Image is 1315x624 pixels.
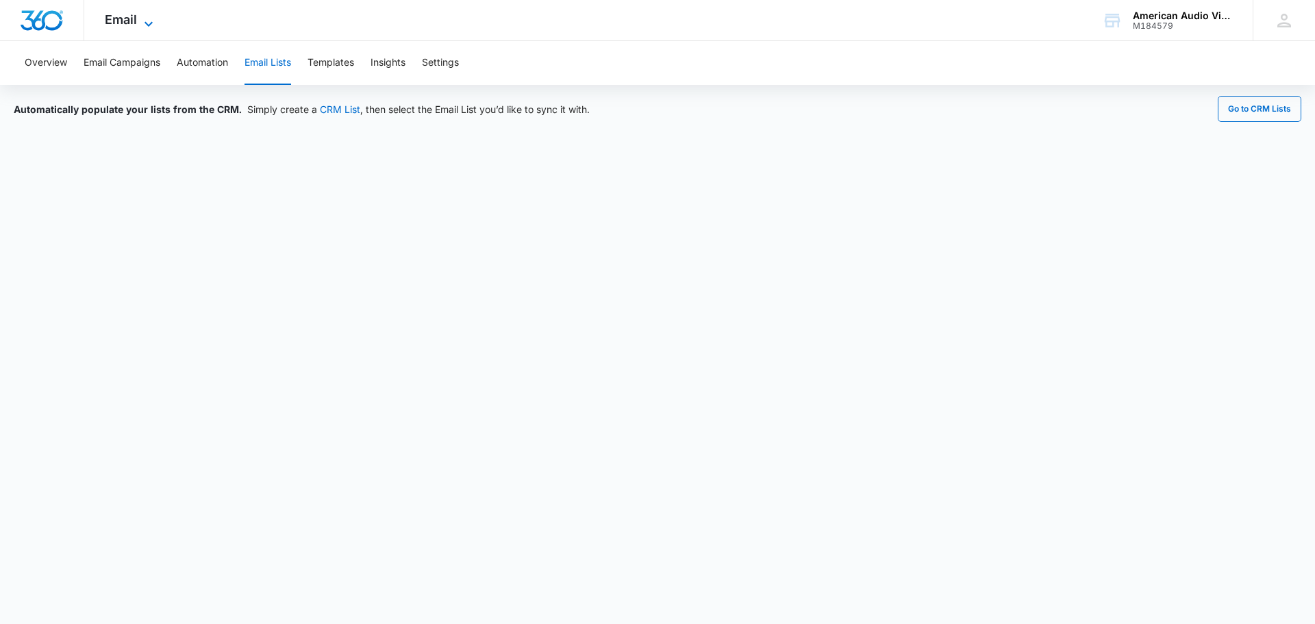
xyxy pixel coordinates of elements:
[14,103,242,115] span: Automatically populate your lists from the CRM.
[177,41,228,85] button: Automation
[245,41,291,85] button: Email Lists
[1133,10,1233,21] div: account name
[14,102,590,116] div: Simply create a , then select the Email List you’d like to sync it with.
[371,41,405,85] button: Insights
[422,41,459,85] button: Settings
[1218,96,1301,122] button: Go to CRM Lists
[308,41,354,85] button: Templates
[84,41,160,85] button: Email Campaigns
[1133,21,1233,31] div: account id
[320,103,360,115] a: CRM List
[25,41,67,85] button: Overview
[105,12,137,27] span: Email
